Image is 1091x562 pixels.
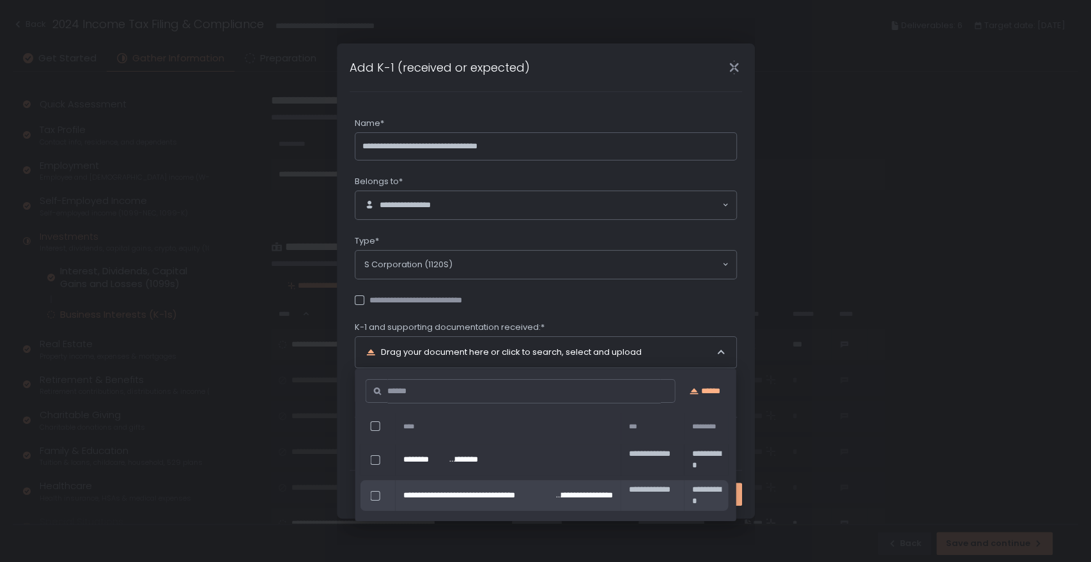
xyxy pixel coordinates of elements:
span: K-1 and supporting documentation received:* [355,322,545,333]
div: Search for option [355,251,736,279]
input: Search for option [444,199,721,212]
input: Search for option [453,258,721,271]
span: Name* [355,118,384,129]
span: Type* [355,235,379,247]
div: Search for option [355,191,736,219]
span: Belongs to* [355,176,403,187]
div: Close [714,60,755,75]
span: S Corporation (1120S) [364,258,453,271]
h1: Add K-1 (received or expected) [350,59,530,76]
